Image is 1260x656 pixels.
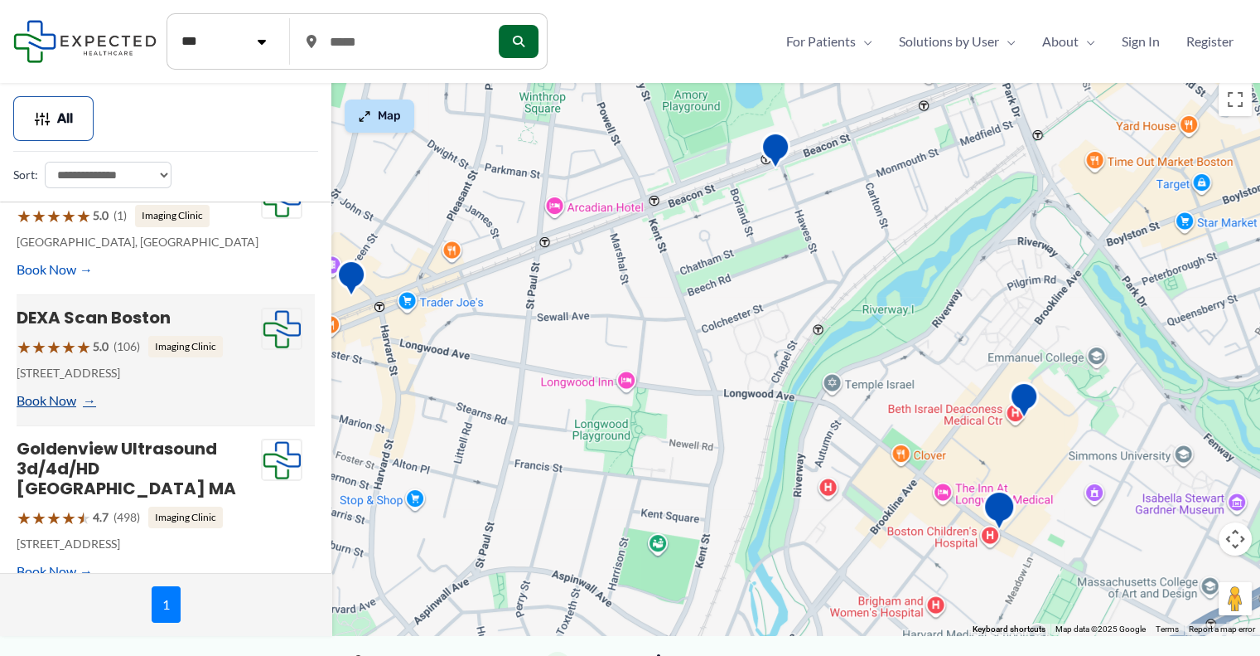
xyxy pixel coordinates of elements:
span: ★ [17,503,31,533]
a: For PatientsMenu Toggle [773,29,886,54]
button: Map camera controls [1219,522,1252,556]
p: [STREET_ADDRESS] [17,362,261,384]
button: Drag Pegman onto the map to open Street View [1219,582,1252,615]
span: 1 [152,586,181,623]
span: Menu Toggle [856,29,872,54]
img: Expected Healthcare Logo [262,309,302,350]
img: Maximize [358,109,371,123]
button: All [13,96,94,141]
a: Book Now [17,257,93,282]
div: DEXA Scan Boston [760,132,790,174]
span: ★ [31,332,46,362]
span: ★ [31,503,46,533]
span: Map data ©2025 Google [1055,624,1146,634]
p: [STREET_ADDRESS] [17,533,261,555]
span: 5.0 [93,205,109,226]
span: ★ [61,332,76,362]
span: ★ [31,201,46,231]
span: ★ [46,201,61,231]
span: ★ [76,332,91,362]
span: (1) [113,205,127,226]
p: [GEOGRAPHIC_DATA], [GEOGRAPHIC_DATA] [17,231,261,253]
a: Book Now [17,388,93,413]
img: Filter [34,110,51,127]
img: Expected Healthcare Logo [262,440,302,481]
a: DEXA Scan Boston [17,306,171,329]
div: Pediatric Interventional Radiology [982,490,1016,536]
span: Imaging Clinic [148,336,223,357]
span: ★ [61,201,76,231]
span: 5.0 [93,336,109,357]
a: Goldenview Ultrasound 3d/4d/HD [GEOGRAPHIC_DATA] MA [17,437,236,500]
span: ★ [17,332,31,362]
button: Toggle fullscreen view [1219,83,1252,116]
label: Sort: [13,164,38,186]
span: ★ [76,201,91,231]
span: (498) [113,507,140,528]
span: Menu Toggle [999,29,1016,54]
span: Menu Toggle [1079,29,1095,54]
span: 4.7 [93,507,109,528]
span: ★ [46,332,61,362]
a: AboutMenu Toggle [1029,29,1108,54]
span: Imaging Clinic [148,507,223,528]
span: ★ [76,503,91,533]
span: Solutions by User [899,29,999,54]
span: ★ [46,503,61,533]
div: Department of Radiology at Beth Israel Deaconess Medical Center [1009,381,1039,424]
span: For Patients [786,29,856,54]
img: Expected Healthcare Logo - side, dark font, small [13,20,157,62]
span: (106) [113,336,140,357]
a: Sign In [1108,29,1173,54]
div: Goldenview Ultrasound 3d/4d/HD Boston MA [336,260,366,302]
span: Sign In [1122,29,1160,54]
span: ★ [61,503,76,533]
a: Solutions by UserMenu Toggle [886,29,1029,54]
a: Terms (opens in new tab) [1156,624,1179,634]
span: About [1042,29,1079,54]
span: Imaging Clinic [135,205,210,226]
span: All [57,113,73,124]
a: Report a map error [1189,624,1255,634]
a: Register [1173,29,1247,54]
span: ★ [17,201,31,231]
span: Map [378,109,401,124]
span: Register [1186,29,1233,54]
button: Keyboard shortcuts [973,624,1045,635]
a: Book Now [17,559,93,584]
button: Map [345,100,414,133]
